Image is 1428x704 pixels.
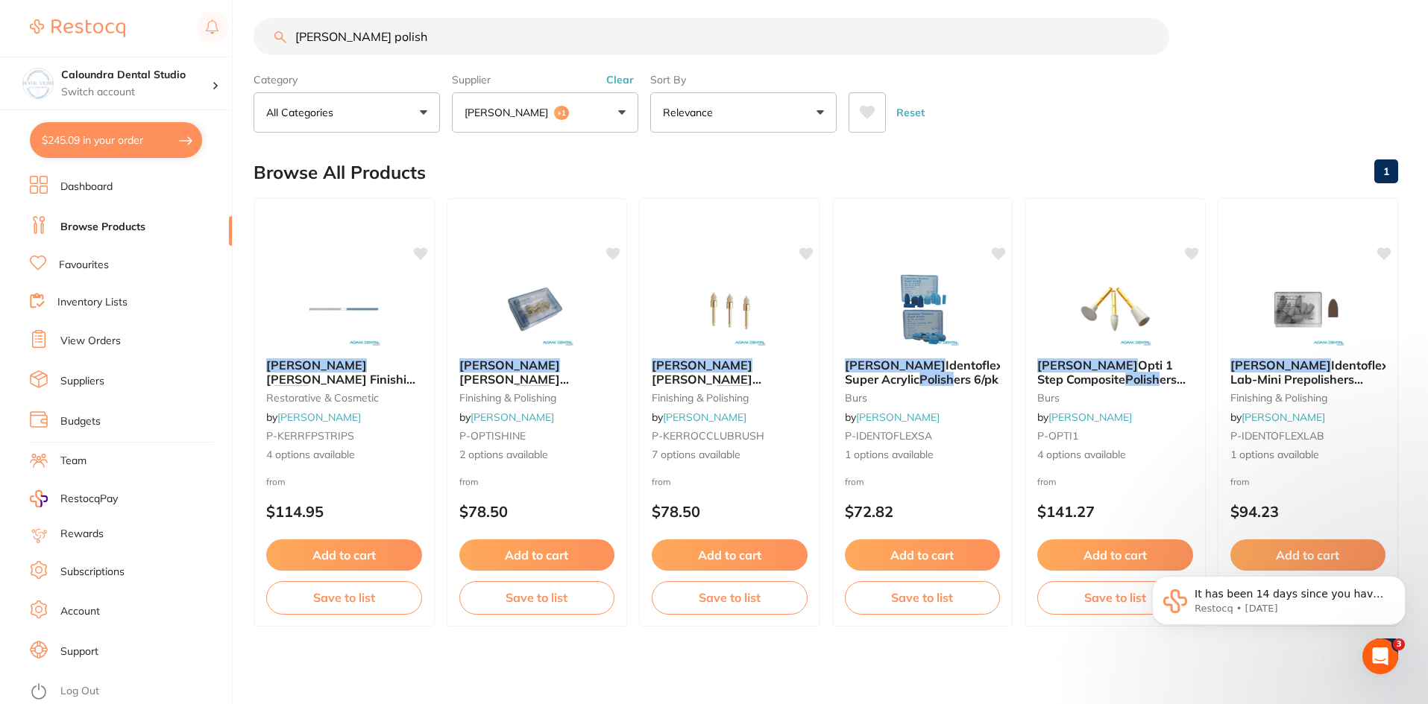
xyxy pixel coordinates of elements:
[254,92,440,133] button: All Categories
[1037,372,1186,400] span: ers 12/pk
[274,385,309,400] em: Polish
[459,372,569,400] span: [PERSON_NAME] OptiShine
[1130,545,1428,664] iframe: Intercom notifications message
[60,454,87,469] a: Team
[602,73,638,86] button: Clear
[459,581,615,614] button: Save to list
[1037,539,1193,571] button: Add to cart
[1037,503,1193,520] p: $141.27
[60,565,125,580] a: Subscriptions
[1037,476,1057,487] span: from
[652,358,808,386] b: Kerr Hawe Occlubrush Polishing Brushes
[60,684,99,699] a: Log Out
[1393,638,1405,650] span: 3
[60,220,145,235] a: Browse Products
[465,105,554,120] p: [PERSON_NAME]
[1230,392,1386,404] small: finishing & polishing
[874,272,971,346] img: Kerr Identoflex Super Acrylic Polishers 6/pk
[1037,410,1132,424] span: by
[30,490,48,507] img: RestocqPay
[845,410,940,424] span: by
[650,92,837,133] button: Relevance
[892,92,929,133] button: Reset
[1230,358,1386,386] b: Kerr Identoflex Lab-Mini Prepolishers 12/pk
[1037,429,1078,443] span: P-OPTI1
[663,410,746,424] a: [PERSON_NAME]
[1230,503,1386,520] p: $94.23
[650,73,837,86] label: Sort By
[254,162,426,183] h2: Browse All Products
[309,385,405,400] span: ing Strips 100/pk
[1048,410,1132,424] a: [PERSON_NAME]
[845,392,1001,404] small: burs
[652,392,808,404] small: finishing & polishing
[266,503,422,520] p: $114.95
[459,358,560,372] em: [PERSON_NAME]
[1230,358,1331,372] em: [PERSON_NAME]
[295,272,392,346] img: Kerr Hawe Finishing & Polishing Strips 100/pk
[1374,156,1398,186] a: 1
[681,272,778,346] img: Kerr Hawe Occlubrush Polishing Brushes
[59,258,109,273] a: Favourites
[856,410,940,424] a: [PERSON_NAME]
[30,680,227,704] button: Log Out
[266,581,422,614] button: Save to list
[266,105,339,120] p: All Categories
[459,448,615,463] span: 2 options available
[60,604,100,619] a: Account
[1230,358,1388,400] span: Identoflex Lab-Mini Prepolishers 12/pk
[652,476,671,487] span: from
[471,410,554,424] a: [PERSON_NAME]
[452,92,638,133] button: [PERSON_NAME]+1
[459,503,615,520] p: $78.50
[516,385,550,400] em: Polish
[254,18,1169,55] input: Search Products
[61,68,212,83] h4: Caloundra Dental Studio
[266,448,422,463] span: 4 options available
[1230,539,1386,571] button: Add to cart
[1125,372,1160,387] em: Polish
[266,429,354,443] span: P-KERRFPSTRIPS
[459,476,479,487] span: from
[554,106,569,121] span: +1
[954,372,998,387] span: ers 6/pk
[266,358,422,386] b: Kerr Hawe Finishing & Polishing Strips 100/pk
[845,358,1003,386] span: Identoflex Super Acrylic
[266,358,367,372] em: [PERSON_NAME]
[1230,410,1325,424] span: by
[459,410,554,424] span: by
[845,358,946,372] em: [PERSON_NAME]
[663,105,719,120] p: Relevance
[652,429,764,443] span: P-KERROCCLUBRUSH
[30,490,118,507] a: RestocqPay
[60,644,98,659] a: Support
[61,85,212,100] p: Switch account
[652,448,808,463] span: 7 options available
[277,410,361,424] a: [PERSON_NAME]
[845,358,1001,386] b: Kerr Identoflex Super Acrylic Polishers 6/pk
[488,272,585,346] img: Kerr Hawe OptiShine Polishing Brushes Concave
[652,372,761,400] span: [PERSON_NAME] Occlubrush
[652,410,746,424] span: by
[30,122,202,158] button: $245.09 in your order
[30,19,125,37] img: Restocq Logo
[1230,429,1324,443] span: P-IDENTOFLEXLAB
[845,581,1001,614] button: Save to list
[60,334,121,349] a: View Orders
[459,539,615,571] button: Add to cart
[652,539,808,571] button: Add to cart
[266,539,422,571] button: Add to cart
[652,358,752,372] em: [PERSON_NAME]
[845,539,1001,571] button: Add to cart
[266,476,286,487] span: from
[452,73,638,86] label: Supplier
[1259,272,1356,346] img: Kerr Identoflex Lab-Mini Prepolishers 12/pk
[266,410,361,424] span: by
[60,374,104,389] a: Suppliers
[60,527,104,542] a: Rewards
[1037,358,1138,372] em: [PERSON_NAME]
[1230,448,1386,463] span: 1 options available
